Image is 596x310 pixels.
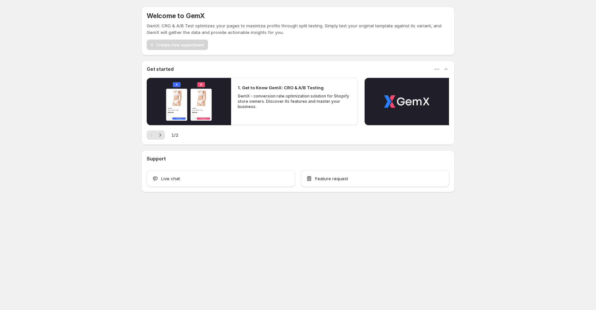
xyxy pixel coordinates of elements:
[147,22,449,36] p: GemX: CRO & A/B Test optimizes your pages to maximize profits through split testing. Simply test ...
[147,66,174,72] h3: Get started
[171,132,178,138] span: 1 / 2
[238,84,324,91] h2: 1. Get to Know GemX: CRO & A/B Testing
[238,94,351,109] p: GemX - conversion rate optimization solution for Shopify store owners. Discover its features and ...
[315,175,348,182] span: Feature request
[147,12,205,20] h5: Welcome to GemX
[147,155,166,162] h3: Support
[161,175,180,182] span: Live chat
